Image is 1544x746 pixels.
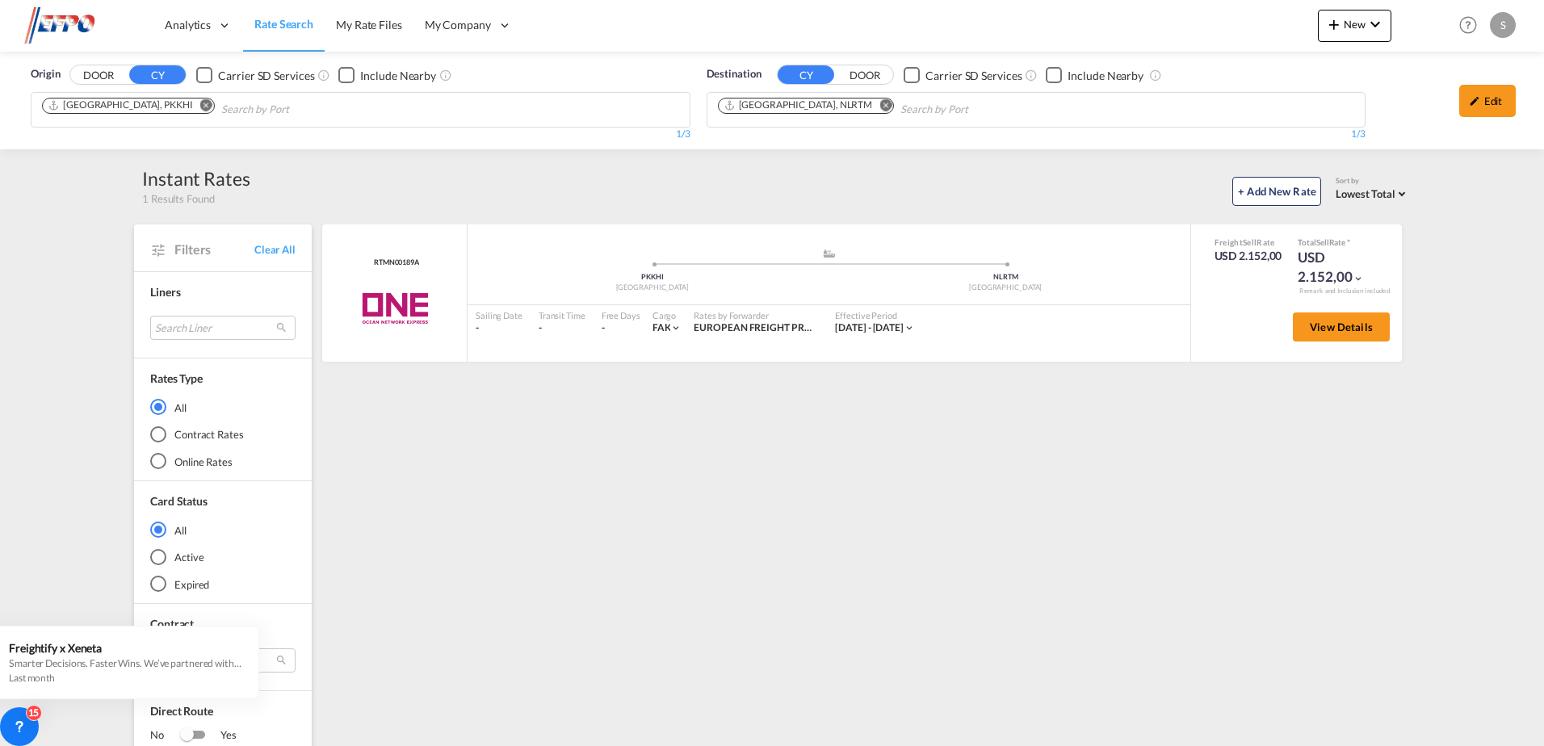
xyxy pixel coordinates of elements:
[835,309,915,321] div: Effective Period
[652,309,682,321] div: Cargo
[1310,321,1373,333] span: View Details
[370,258,419,268] div: Contract / Rate Agreement / Tariff / Spot Pricing Reference Number: RTMN00189A
[1149,69,1162,82] md-icon: Unchecked: Ignores neighbouring ports when fetching rates.Checked : Includes neighbouring ports w...
[439,69,452,82] md-icon: Unchecked: Ignores neighbouring ports when fetching rates.Checked : Includes neighbouring ports w...
[221,97,375,123] input: Search by Port
[150,426,296,442] md-radio-button: Contract Rates
[1345,237,1350,247] span: Subject to Remarks
[904,66,1022,83] md-checkbox: Checkbox No Ink
[70,66,127,85] button: DOOR
[254,242,296,257] span: Clear All
[1287,287,1402,295] div: Remark and Inclusion included
[190,98,214,115] button: Remove
[150,493,208,509] div: Card Status
[336,18,402,31] span: My Rate Files
[820,249,839,258] md-icon: assets/icons/custom/ship-fill.svg
[835,321,904,333] span: [DATE] - [DATE]
[724,98,876,112] div: Press delete to remove this chip.
[829,272,1183,283] div: NLRTM
[904,322,915,333] md-icon: icon-chevron-down
[150,549,296,565] md-radio-button: Active
[142,191,215,206] span: 1 Results Found
[338,66,436,83] md-checkbox: Checkbox No Ink
[1316,237,1329,247] span: Sell
[165,17,211,33] span: Analytics
[1293,312,1390,342] button: View Details
[150,727,180,744] span: No
[1353,273,1364,284] md-icon: icon-chevron-down
[196,66,314,83] md-checkbox: Checkbox No Ink
[1215,237,1282,248] div: Freight Rate
[1318,10,1391,42] button: icon-plus 400-fgNewicon-chevron-down
[715,93,1061,123] md-chips-wrap: Chips container. Use arrow keys to select chips.
[360,68,436,84] div: Include Nearby
[707,66,762,82] span: Destination
[1469,95,1480,107] md-icon: icon-pencil
[724,98,873,112] div: Rotterdam, NLRTM
[150,285,180,299] span: Liners
[778,65,834,84] button: CY
[829,283,1183,293] div: [GEOGRAPHIC_DATA]
[24,7,133,44] img: d38966e06f5511efa686cdb0e1f57a29.png
[1324,15,1344,34] md-icon: icon-plus 400-fg
[142,166,250,191] div: Instant Rates
[476,283,829,293] div: [GEOGRAPHIC_DATA]
[1366,15,1385,34] md-icon: icon-chevron-down
[837,66,893,85] button: DOOR
[602,321,605,335] div: -
[150,371,203,387] div: Rates Type
[476,321,522,335] div: -
[925,68,1022,84] div: Carrier SD Services
[1243,237,1257,247] span: Sell
[31,128,690,141] div: 1/3
[835,321,904,335] div: 01 Aug 2025 - 15 Aug 2025
[539,321,585,335] div: -
[1068,68,1143,84] div: Include Nearby
[476,309,522,321] div: Sailing Date
[1215,248,1282,264] div: USD 2.152,00
[1046,66,1143,83] md-checkbox: Checkbox No Ink
[707,128,1366,141] div: 1/3
[900,97,1054,123] input: Search by Port
[425,17,491,33] span: My Company
[150,703,296,727] span: Direct Route
[370,258,419,268] span: RTMN00189A
[317,69,330,82] md-icon: Unchecked: Search for CY (Container Yard) services for all selected carriers.Checked : Search for...
[150,454,296,470] md-radio-button: Online Rates
[31,66,60,82] span: Origin
[204,727,237,744] span: Yes
[1324,18,1385,31] span: New
[602,309,640,321] div: Free Days
[174,241,254,258] span: Filters
[150,522,296,538] md-radio-button: All
[1298,237,1378,248] div: Total Rate
[1298,248,1378,287] div: USD 2.152,00
[1459,85,1516,117] div: icon-pencilEdit
[652,321,671,333] span: FAK
[694,321,887,333] span: EUROPEAN FREIGHT PROCUREMENT ORG
[48,98,193,112] div: Karachi, PKKHI
[1336,176,1410,186] div: Sort by
[1490,12,1516,38] div: S
[40,93,381,123] md-chips-wrap: Chips container. Use arrow keys to select chips.
[1232,177,1321,206] button: + Add New Rate
[129,65,186,84] button: CY
[1336,187,1395,200] span: Lowest Total
[539,309,585,321] div: Transit Time
[1454,11,1490,40] div: Help
[150,576,296,593] md-radio-button: Expired
[476,272,829,283] div: PKKHI
[869,98,893,115] button: Remove
[150,399,296,415] md-radio-button: All
[1336,183,1410,202] md-select: Select: Lowest Total
[1454,11,1482,39] span: Help
[254,17,313,31] span: Rate Search
[48,98,196,112] div: Press delete to remove this chip.
[670,322,682,333] md-icon: icon-chevron-down
[694,321,819,335] div: EUROPEAN FREIGHT PROCUREMENT ORG
[218,68,314,84] div: Carrier SD Services
[1025,69,1038,82] md-icon: Unchecked: Search for CY (Container Yard) services for all selected carriers.Checked : Search for...
[694,309,819,321] div: Rates by Forwarder
[343,288,446,329] img: ONE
